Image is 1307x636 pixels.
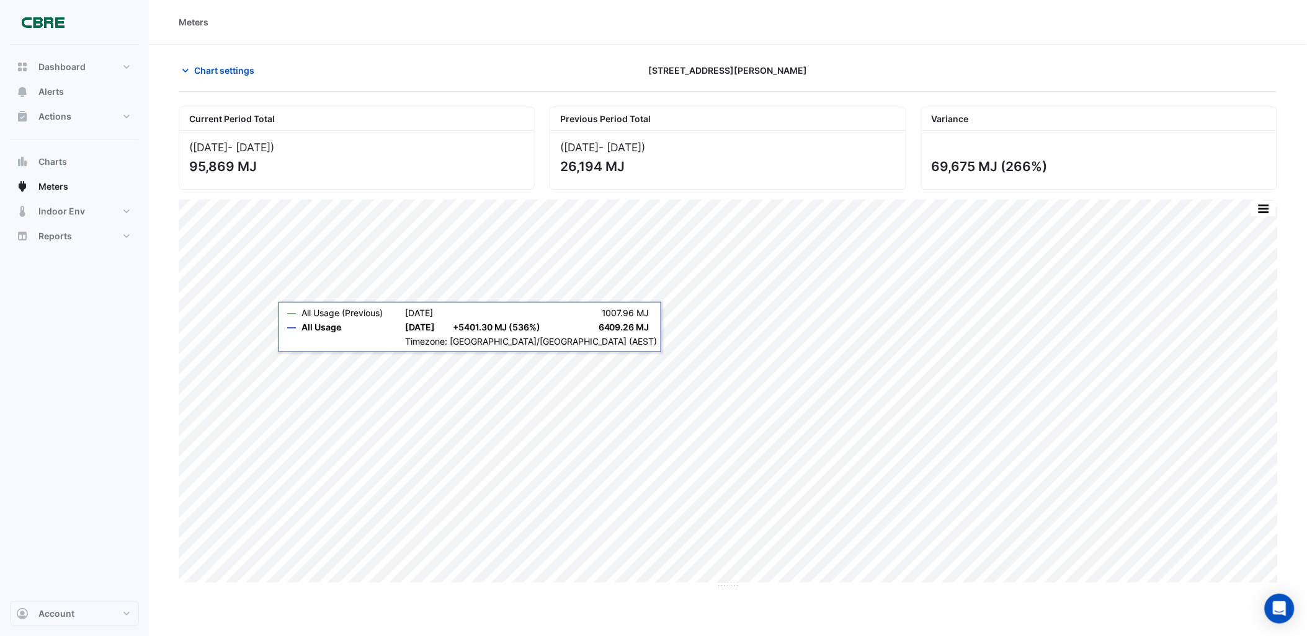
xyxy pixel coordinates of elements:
span: Meters [38,180,68,193]
span: Chart settings [194,64,254,77]
div: ([DATE] ) [560,141,895,154]
app-icon: Charts [16,156,29,168]
button: Indoor Env [10,199,139,224]
div: Open Intercom Messenger [1265,594,1295,624]
div: 69,675 MJ (266%) [932,159,1264,174]
div: Meters [179,15,208,29]
app-icon: Reports [16,230,29,242]
div: Variance [922,107,1277,131]
div: ([DATE] ) [189,141,524,154]
img: Company Logo [15,10,71,35]
button: Reports [10,224,139,249]
span: Charts [38,156,67,168]
button: Dashboard [10,55,139,79]
button: Account [10,601,139,626]
app-icon: Actions [16,110,29,123]
span: Alerts [38,86,64,98]
span: - [DATE] [228,141,270,154]
span: Indoor Env [38,205,85,218]
button: Meters [10,174,139,199]
span: - [DATE] [599,141,641,154]
button: Alerts [10,79,139,104]
app-icon: Alerts [16,86,29,98]
app-icon: Indoor Env [16,205,29,218]
app-icon: Meters [16,180,29,193]
span: Actions [38,110,71,123]
div: 95,869 MJ [189,159,522,174]
button: Actions [10,104,139,129]
span: Reports [38,230,72,242]
div: Previous Period Total [550,107,905,131]
div: 26,194 MJ [560,159,893,174]
app-icon: Dashboard [16,61,29,73]
button: Charts [10,149,139,174]
button: Chart settings [179,60,262,81]
span: Account [38,607,74,620]
span: [STREET_ADDRESS][PERSON_NAME] [648,64,807,77]
span: Dashboard [38,61,86,73]
button: More Options [1251,201,1276,216]
div: Current Period Total [179,107,534,131]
